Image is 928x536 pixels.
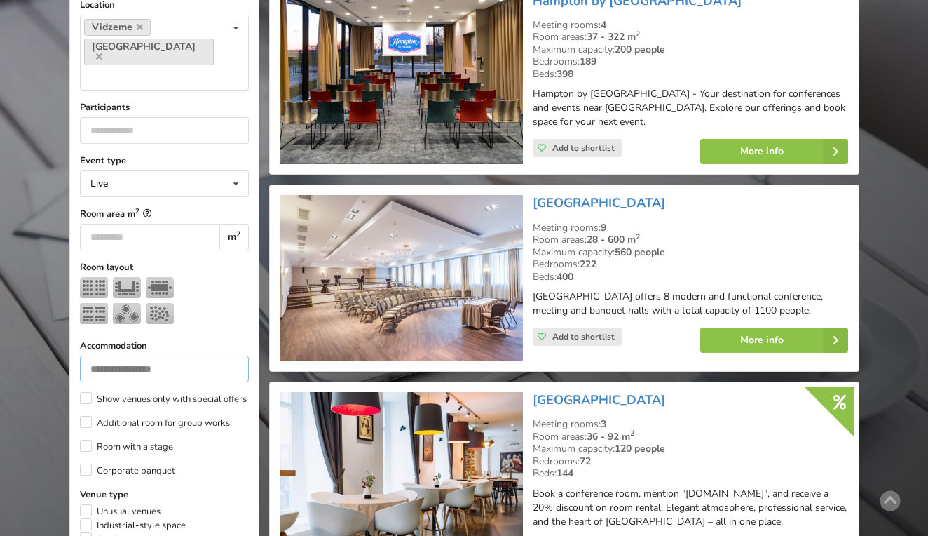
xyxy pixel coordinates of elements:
div: Room areas: [533,31,848,43]
div: Meeting rooms: [533,222,848,234]
div: Maximum capacity: [533,246,848,259]
a: More info [700,139,848,164]
sup: 2 [135,206,139,215]
div: Bedrooms: [533,55,848,68]
p: Book a conference room, mention "[DOMAIN_NAME]", and receive a 20% discount on room rental. Elega... [533,487,848,529]
label: Unusual venues [80,504,161,518]
span: Add to shortlist [552,142,615,154]
strong: 120 people [615,442,665,455]
sup: 2 [636,29,640,39]
a: Vidzeme [84,19,151,36]
img: Banquet [113,303,141,324]
div: Beds: [533,271,848,283]
img: Boardroom [146,277,174,298]
strong: 560 people [615,246,665,259]
img: Theater [80,277,108,298]
div: Live [90,179,108,189]
label: Participants [80,100,249,114]
div: Meeting rooms: [533,418,848,431]
sup: 2 [236,229,240,239]
span: Add to shortlist [552,331,615,342]
p: [GEOGRAPHIC_DATA] offers 8 modern and functional conference, meeting and banquet halls with a tot... [533,290,848,318]
div: Bedrooms: [533,258,848,271]
div: Room areas: [533,431,848,443]
div: m [219,224,248,250]
div: Maximum capacity: [533,443,848,455]
label: Corporate banquet [80,464,175,478]
label: Room layout [80,260,249,274]
label: Event type [80,154,249,168]
strong: 200 people [615,43,665,56]
p: Hampton by [GEOGRAPHIC_DATA] - Your destination for conferences and events near [GEOGRAPHIC_DATA]... [533,87,848,129]
img: U-shape [113,277,141,298]
strong: 37 - 322 m [587,30,640,43]
strong: 9 [601,221,606,234]
strong: 400 [557,270,573,283]
a: [GEOGRAPHIC_DATA] [533,194,665,211]
img: Hotel | Riga | Bellevue Park Hotel Riga [280,195,523,361]
label: Industrial-style space [80,518,186,532]
a: More info [700,328,848,353]
a: [GEOGRAPHIC_DATA] [84,39,214,65]
div: Meeting rooms: [533,19,848,32]
label: Venue type [80,488,249,502]
div: Bedrooms: [533,455,848,468]
div: Beds: [533,68,848,81]
strong: 222 [580,257,596,271]
sup: 2 [630,428,634,438]
strong: 3 [601,417,606,431]
img: Reception [146,303,174,324]
label: Show venues only with special offers [80,392,247,406]
strong: 36 - 92 m [587,430,634,443]
strong: 398 [557,67,573,81]
strong: 144 [557,467,573,480]
div: Maximum capacity: [533,43,848,56]
img: Classroom [80,303,108,324]
label: Accommodation [80,339,249,353]
strong: 4 [601,18,606,32]
label: Room with a stage [80,440,173,454]
sup: 2 [636,232,640,242]
div: Room areas: [533,234,848,246]
div: Beds: [533,467,848,480]
label: Additional room for group works [80,416,230,430]
strong: 189 [580,55,596,68]
strong: 72 [580,455,591,468]
strong: 28 - 600 m [587,233,640,246]
a: [GEOGRAPHIC_DATA] [533,391,665,408]
label: Room area m [80,207,249,221]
